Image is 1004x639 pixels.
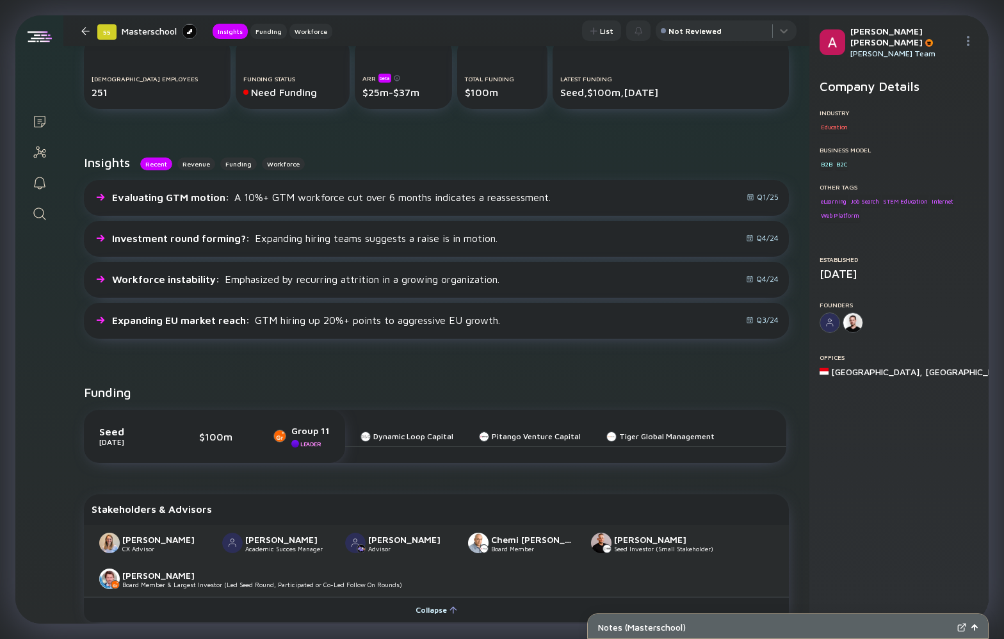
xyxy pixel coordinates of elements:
div: Education [820,120,849,133]
div: [DATE] [99,437,163,447]
div: Job Search [850,195,880,207]
div: 55 [97,24,117,40]
a: Lists [15,105,63,136]
div: Seed [99,426,163,437]
div: [DATE] [820,267,978,280]
h2: Insights [84,155,130,170]
button: Workforce [262,158,305,170]
div: STEM Education [882,195,928,207]
div: B2B [820,158,833,170]
button: Collapse [84,597,789,622]
div: ARR [362,73,444,83]
div: [PERSON_NAME] [245,534,330,545]
a: Tiger Global Management [606,432,715,441]
div: [PERSON_NAME] [614,534,699,545]
div: eLearning [820,195,848,207]
div: [GEOGRAPHIC_DATA] , [831,366,923,377]
div: Notes ( Masterschool ) [598,622,952,633]
div: Seed Investor (Small Stakeholder) [614,545,713,553]
h2: Funding [84,385,131,400]
div: B2C [835,158,848,170]
span: Investment round forming? : [112,232,252,244]
div: Seed, $100m, [DATE] [560,86,781,98]
div: [PERSON_NAME] [368,534,453,545]
div: Tiger Global Management [619,432,715,441]
div: Leader [300,441,321,448]
button: Funding [250,24,287,39]
div: Expanding hiring teams suggests a raise is in motion. [112,232,498,244]
div: Dynamic Loop Capital [373,432,453,441]
div: Workforce [289,25,332,38]
div: [DEMOGRAPHIC_DATA] Employees [92,75,223,83]
a: Group 11Leader [273,425,330,448]
div: Funding Status [243,75,342,83]
div: Emphasized by recurring attrition in a growing organization. [112,273,499,285]
div: [PERSON_NAME] [122,534,207,545]
a: Reminders [15,166,63,197]
div: $25m-$37m [362,86,444,98]
div: Q3/24 [746,315,779,325]
div: Q4/24 [746,274,779,284]
div: Internet [930,195,954,207]
span: Evaluating GTM motion : [112,191,232,203]
div: Board Member [491,545,576,553]
img: Menu [963,36,973,46]
div: Insights [213,25,248,38]
div: Advisor [368,545,453,553]
img: Chemi Peres picture [468,533,489,553]
a: Pitango Venture Capital [479,432,581,441]
img: Dovi Frances picture [99,569,120,589]
div: Collapse [408,600,465,620]
div: A 10%+ GTM workforce cut over 6 months indicates a reassessment. [112,191,551,203]
button: List [582,20,621,41]
button: Recent [140,158,172,170]
div: Not Reviewed [668,26,722,36]
img: Yasar M. picture [222,533,243,553]
button: Insights [213,24,248,39]
div: Chemi [PERSON_NAME] [491,534,576,545]
img: Alex Profile Picture [820,29,845,55]
div: beta [378,74,391,83]
div: GTM hiring up 20%+ points to aggressive EU growth. [112,314,500,326]
div: Founders [820,301,978,309]
div: Pitango Venture Capital [492,432,581,441]
div: Offices [820,353,978,361]
div: Board Member & Largest Investor (Led Seed Round, Participated or Co-Led Follow On Rounds) [122,581,402,588]
a: Dynamic Loop Capital [360,432,453,441]
div: Masterschool [122,23,197,39]
div: Other Tags [820,183,978,191]
button: Workforce [289,24,332,39]
div: Industry [820,109,978,117]
div: Latest Funding [560,75,781,83]
div: Q4/24 [746,233,779,243]
div: $100m [465,86,539,98]
div: Academic Succes Manager [245,545,330,553]
img: Shalev Barel picture [345,533,366,553]
div: Need Funding [243,86,342,98]
img: Guy Katsovich picture [591,533,611,553]
div: [PERSON_NAME] [122,570,207,581]
img: Open Notes [971,624,978,631]
div: CX Advisor [122,545,207,553]
div: Stakeholders & Advisors [92,503,781,515]
img: Indonesia Flag [820,367,829,376]
div: List [582,21,621,41]
div: Funding [250,25,287,38]
div: [PERSON_NAME] [PERSON_NAME] [850,26,958,47]
div: Established [820,255,978,263]
div: Q1/25 [747,192,779,202]
div: Total Funding [465,75,539,83]
button: Funding [220,158,257,170]
span: Expanding EU market reach : [112,314,252,326]
div: [PERSON_NAME] Team [850,49,958,58]
a: Investor Map [15,136,63,166]
div: $100m [199,431,238,442]
a: Search [15,197,63,228]
div: Revenue [177,158,215,170]
div: 251 [92,86,223,98]
span: Workforce instability : [112,273,222,285]
h2: Company Details [820,79,978,93]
